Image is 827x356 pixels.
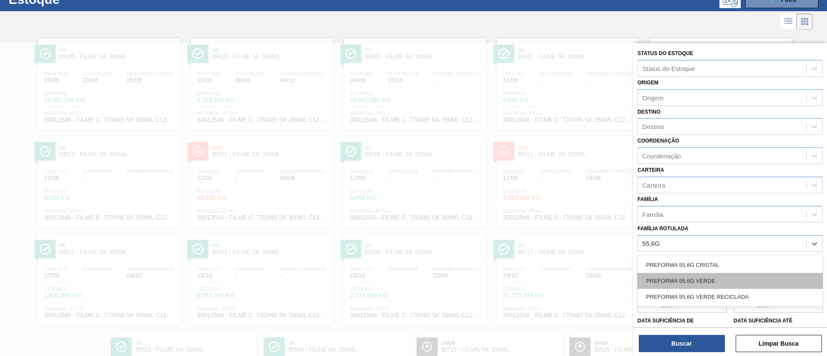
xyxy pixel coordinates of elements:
label: Data suficiência até [734,318,793,324]
div: PREFORMA 55,6G CRISTAL [637,257,823,273]
a: ÍconeOkBR22 - FILME SK 350MLData out11/08Suficiência-Próxima Entrega-Estoque0,000 KGMaterial ativ... [490,32,643,130]
label: Família [637,196,658,202]
a: ÍconeOkBR16 - FILME SK 350MLData out28/08Suficiência23/09Próxima Entrega05/09Estoque10.501,308 KG... [31,32,184,130]
label: Data suficiência de [637,318,694,324]
a: ÍconeOkBR18 - FILME SK 350MLData out15/08Suficiência30/09Próxima Entrega04/10Estoque8.523,925 KGM... [184,32,337,130]
div: PREFORMA 55,6G VERDE RECICLADA [637,289,823,305]
label: Material ativo [637,255,681,261]
div: PREFORMA 55,6G VERDE [637,273,823,289]
a: ÍconeOkBR04 - FILME SK 350MLData out30/09Suficiência20/10Próxima Entrega-Estoque26.867,392 KGMate... [337,32,490,130]
label: Origem [637,80,659,86]
div: Visão em Lista [780,13,796,30]
div: Coordenação [642,152,681,160]
label: Família Rotulada [637,226,688,232]
div: Carteira [642,181,665,189]
div: Família [642,211,663,218]
label: Carteira [637,167,664,173]
label: Status do Estoque [637,50,693,56]
label: Destino [637,109,660,115]
div: Origem [642,94,663,101]
label: Coordenação [637,138,679,144]
div: Visão em Cards [796,13,813,30]
a: ÍconeOkBR27 - FILME SK 350MLData out11/08Suficiência-Próxima Entrega-Estoque0,000 KGMaterial ativ... [643,32,796,130]
div: Destino [642,123,664,130]
div: Status do Estoque [642,65,695,72]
